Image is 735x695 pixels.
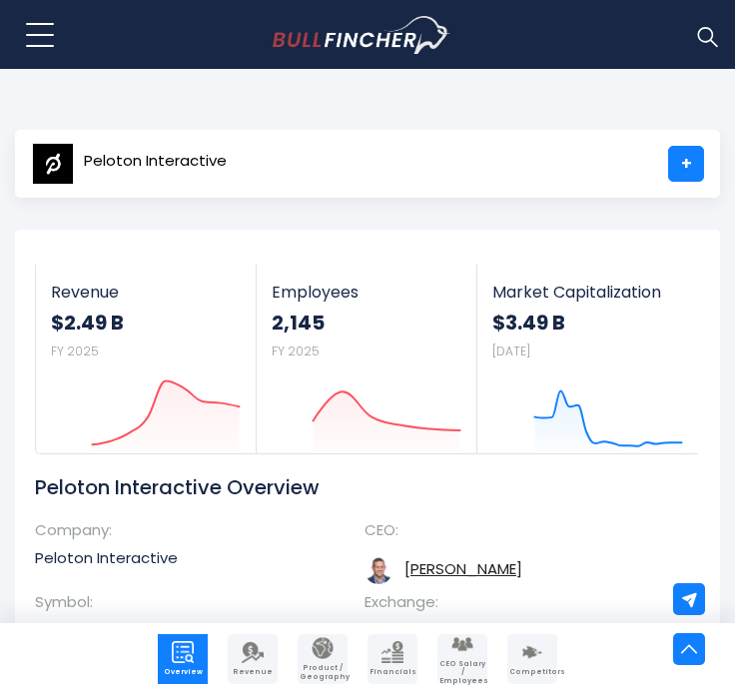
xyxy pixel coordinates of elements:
a: Company Product/Geography [298,634,348,684]
img: PTON logo [32,143,74,185]
span: Revenue [51,283,241,302]
span: Product / Geography [300,664,346,681]
a: Revenue $2.49 B FY 2025 [36,265,256,453]
span: Employees [272,283,461,302]
a: + [668,146,704,182]
a: Employees 2,145 FY 2025 [257,265,476,453]
th: Company: [35,520,145,548]
span: CEO Salary / Employees [439,660,485,685]
strong: 2,145 [272,310,461,336]
span: Revenue [230,668,276,676]
td: Peloton Interactive [35,548,341,576]
th: Symbol: [35,592,145,620]
th: Exchange: [365,592,474,620]
td: NASDAQ [365,619,670,655]
a: Peloton Interactive [31,146,228,182]
span: Overview [160,668,206,676]
a: Company Employees [437,634,487,684]
h1: Peloton Interactive Overview [35,474,670,500]
span: Peloton Interactive [84,153,227,170]
td: PTON [35,619,341,655]
a: Go to homepage [273,16,487,54]
a: Company Overview [158,634,208,684]
img: Bullfincher logo [273,16,451,54]
span: Market Capitalization [492,283,683,302]
a: Company Competitors [507,634,557,684]
a: Company Financials [367,634,417,684]
img: peter-stern.jpg [365,556,392,584]
a: Company Revenue [228,634,278,684]
a: Market Capitalization $3.49 B [DATE] [477,265,698,453]
strong: $3.49 B [492,310,683,336]
th: CEO: [365,520,474,548]
strong: $2.49 B [51,310,241,336]
span: Competitors [509,668,555,676]
small: FY 2025 [51,343,99,359]
a: ceo [404,558,522,579]
small: [DATE] [492,343,530,359]
small: FY 2025 [272,343,320,359]
span: Financials [369,668,415,676]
